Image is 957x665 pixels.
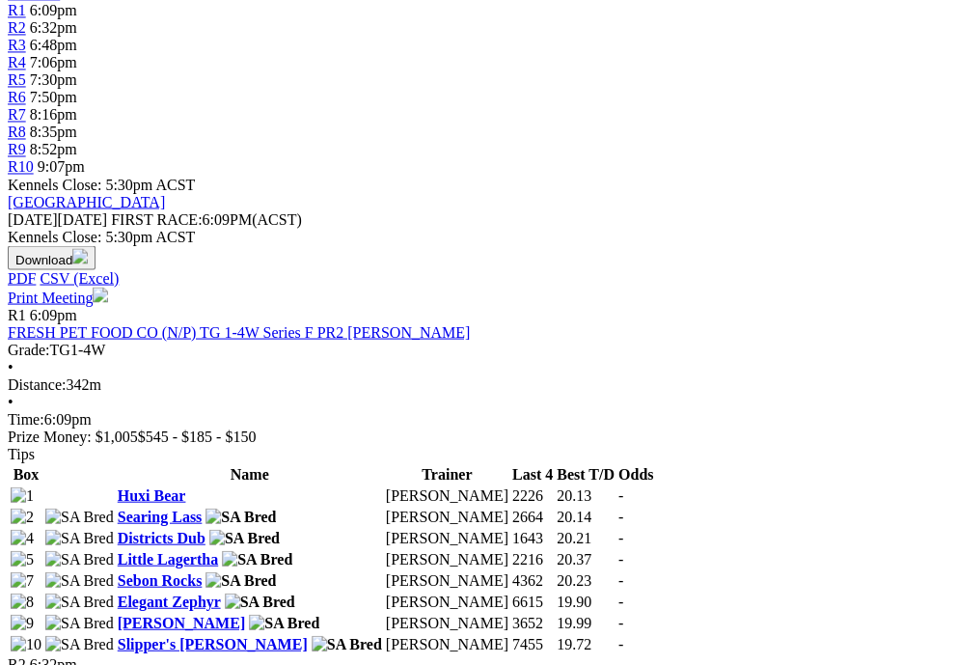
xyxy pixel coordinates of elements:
a: R10 [8,158,34,175]
button: Download [8,245,96,269]
a: R5 [8,71,26,88]
img: SA Bred [225,593,295,610]
td: 1643 [511,528,554,547]
span: FIRST RACE: [111,210,202,227]
a: R2 [8,19,26,36]
a: Print Meeting [8,289,108,305]
img: SA Bred [45,508,114,525]
div: Prize Money: $1,005 [8,428,949,445]
span: 6:09pm [30,306,77,322]
td: 6615 [511,592,554,611]
a: CSV (Excel) [40,269,119,286]
a: [GEOGRAPHIC_DATA] [8,193,165,209]
div: TG1-4W [8,341,949,358]
img: 7 [11,571,34,589]
th: Trainer [385,464,509,484]
span: - [618,508,623,524]
img: SA Bred [249,614,319,631]
th: Best T/D [556,464,615,484]
td: [PERSON_NAME] [385,549,509,568]
img: SA Bred [45,571,114,589]
img: SA Bred [45,529,114,546]
a: R9 [8,141,26,157]
a: Little Lagertha [118,550,218,567]
a: Slipper's [PERSON_NAME] [118,635,308,651]
span: 6:48pm [30,37,77,53]
a: R3 [8,37,26,53]
span: - [618,593,623,609]
img: download.svg [72,248,88,263]
span: 6:09PM(ACST) [111,210,302,227]
div: Download [8,269,949,287]
span: 9:07pm [38,158,85,175]
img: SA Bred [222,550,292,568]
a: R8 [8,124,26,140]
img: SA Bred [205,508,276,525]
td: 20.13 [556,485,615,505]
span: - [618,571,623,588]
img: SA Bred [312,635,382,652]
span: 6:09pm [30,2,77,18]
td: 19.99 [556,613,615,632]
span: - [618,529,623,545]
td: 20.21 [556,528,615,547]
td: [PERSON_NAME] [385,570,509,590]
a: Sebon Rocks [118,571,203,588]
a: R1 [8,2,26,18]
span: [DATE] [8,210,107,227]
span: Kennels Close: 5:30pm ACST [8,176,195,192]
a: [PERSON_NAME] [118,614,245,630]
th: Last 4 [511,464,554,484]
span: Box [14,465,40,482]
a: Districts Dub [118,529,205,545]
td: 20.14 [556,507,615,526]
img: SA Bred [45,614,114,631]
span: 8:35pm [30,124,77,140]
td: 20.37 [556,549,615,568]
a: Huxi Bear [118,486,186,503]
td: 2216 [511,549,554,568]
span: [DATE] [8,210,58,227]
div: 342m [8,375,949,393]
td: 4362 [511,570,554,590]
span: 7:06pm [30,54,77,70]
img: 1 [11,486,34,504]
span: R1 [8,306,26,322]
img: 5 [11,550,34,568]
td: 19.90 [556,592,615,611]
span: - [618,550,623,567]
a: R4 [8,54,26,70]
td: [PERSON_NAME] [385,613,509,632]
td: 2664 [511,507,554,526]
img: 2 [11,508,34,525]
td: [PERSON_NAME] [385,592,509,611]
th: Name [117,464,383,484]
td: [PERSON_NAME] [385,528,509,547]
td: 7455 [511,634,554,653]
div: 6:09pm [8,410,949,428]
span: • [8,358,14,374]
span: Distance: [8,375,66,392]
a: PDF [8,269,36,286]
td: 2226 [511,485,554,505]
img: 9 [11,614,34,631]
span: 8:16pm [30,106,77,123]
span: 7:30pm [30,71,77,88]
td: [PERSON_NAME] [385,485,509,505]
span: Grade: [8,341,50,357]
a: Elegant Zephyr [118,593,221,609]
a: FRESH PET FOOD CO (N/P) TG 1-4W Series F PR2 [PERSON_NAME] [8,323,470,340]
img: 10 [11,635,41,652]
span: 7:50pm [30,89,77,105]
img: SA Bred [45,593,114,610]
span: R6 [8,89,26,105]
td: 19.72 [556,634,615,653]
span: Tips [8,445,35,461]
span: $545 - $185 - $150 [138,428,257,444]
